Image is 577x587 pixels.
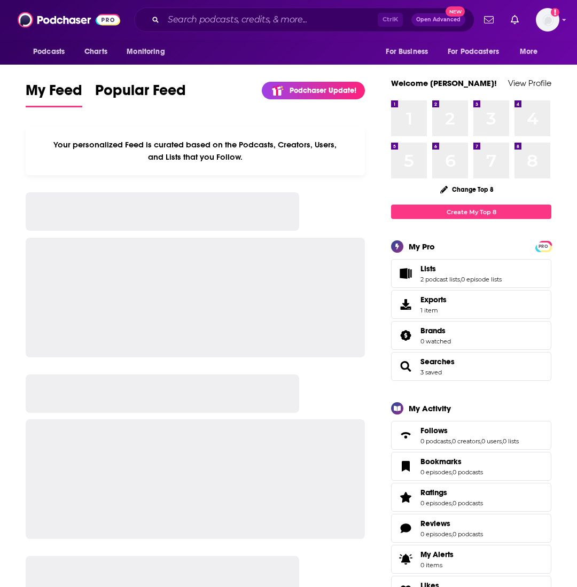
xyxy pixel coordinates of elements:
[411,13,465,26] button: Open AdvancedNew
[441,42,514,62] button: open menu
[395,428,416,443] a: Follows
[506,11,523,29] a: Show notifications dropdown
[378,13,403,27] span: Ctrl K
[452,437,480,445] a: 0 creators
[451,499,453,507] span: ,
[480,437,481,445] span: ,
[420,426,448,435] span: Follows
[18,10,120,30] img: Podchaser - Follow, Share and Rate Podcasts
[26,81,82,106] span: My Feed
[391,421,551,450] span: Follows
[461,276,502,283] a: 0 episode lists
[391,205,551,219] a: Create My Top 8
[502,437,503,445] span: ,
[395,552,416,567] span: My Alerts
[460,276,461,283] span: ,
[451,437,452,445] span: ,
[119,42,178,62] button: open menu
[395,297,416,312] span: Exports
[391,321,551,350] span: Brands
[290,86,356,95] p: Podchaser Update!
[508,78,551,88] a: View Profile
[420,338,451,345] a: 0 watched
[420,264,502,273] a: Lists
[409,241,435,252] div: My Pro
[451,468,453,476] span: ,
[480,11,498,29] a: Show notifications dropdown
[395,459,416,474] a: Bookmarks
[391,259,551,288] span: Lists
[391,514,551,543] span: Reviews
[453,499,483,507] a: 0 podcasts
[420,550,454,559] span: My Alerts
[446,6,465,17] span: New
[409,403,451,413] div: My Activity
[26,42,79,62] button: open menu
[391,483,551,512] span: Ratings
[127,44,165,59] span: Monitoring
[537,242,550,250] a: PRO
[420,519,483,528] a: Reviews
[391,290,551,319] a: Exports
[416,17,461,22] span: Open Advanced
[391,452,551,481] span: Bookmarks
[395,490,416,505] a: Ratings
[420,457,462,466] span: Bookmarks
[420,426,519,435] a: Follows
[520,44,538,59] span: More
[420,307,447,314] span: 1 item
[386,44,428,59] span: For Business
[77,42,114,62] a: Charts
[551,8,559,17] svg: Add a profile image
[512,42,551,62] button: open menu
[420,369,442,376] a: 3 saved
[395,266,416,281] a: Lists
[26,127,365,175] div: Your personalized Feed is curated based on the Podcasts, Creators, Users, and Lists that you Follow.
[95,81,186,107] a: Popular Feed
[420,295,447,304] span: Exports
[395,521,416,536] a: Reviews
[391,78,497,88] a: Welcome [PERSON_NAME]!
[453,530,483,538] a: 0 podcasts
[451,530,453,538] span: ,
[453,468,483,476] a: 0 podcasts
[420,561,454,569] span: 0 items
[420,326,451,335] a: Brands
[420,326,446,335] span: Brands
[420,276,460,283] a: 2 podcast lists
[95,81,186,106] span: Popular Feed
[378,42,441,62] button: open menu
[420,530,451,538] a: 0 episodes
[420,519,450,528] span: Reviews
[420,468,451,476] a: 0 episodes
[434,183,500,196] button: Change Top 8
[448,44,499,59] span: For Podcasters
[391,352,551,381] span: Searches
[26,81,82,107] a: My Feed
[420,437,451,445] a: 0 podcasts
[84,44,107,59] span: Charts
[536,8,559,32] span: Logged in as Marketing09
[536,8,559,32] img: User Profile
[420,499,451,507] a: 0 episodes
[33,44,65,59] span: Podcasts
[420,457,483,466] a: Bookmarks
[163,11,378,28] input: Search podcasts, credits, & more...
[395,359,416,374] a: Searches
[391,545,551,574] a: My Alerts
[420,357,455,366] a: Searches
[420,264,436,273] span: Lists
[481,437,502,445] a: 0 users
[420,488,483,497] a: Ratings
[536,8,559,32] button: Show profile menu
[420,488,447,497] span: Ratings
[503,437,519,445] a: 0 lists
[134,7,474,32] div: Search podcasts, credits, & more...
[395,328,416,343] a: Brands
